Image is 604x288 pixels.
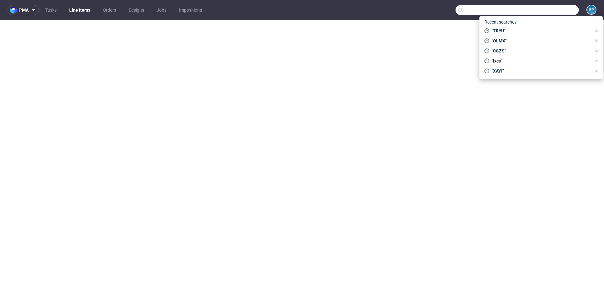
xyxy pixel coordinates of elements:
[175,5,206,15] a: Impositions
[8,5,39,15] button: pma
[489,68,591,74] span: "XAYI"
[489,28,591,34] span: "TRYU"
[482,17,519,27] span: Recent searches
[489,58,591,64] span: "lxcs"
[10,7,19,14] img: logo
[42,5,60,15] a: Tasks
[489,48,591,54] span: "CGZS"
[19,8,29,12] span: pma
[99,5,120,15] a: Orders
[489,38,591,44] span: "OLMX"
[587,5,596,14] figcaption: EP
[65,5,94,15] a: Line Items
[125,5,148,15] a: Designs
[153,5,170,15] a: Jobs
